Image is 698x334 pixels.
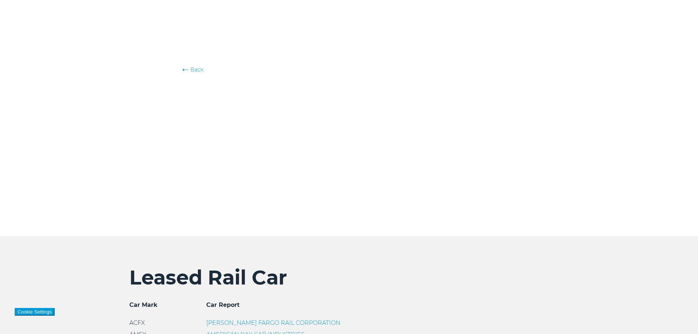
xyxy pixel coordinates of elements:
a: Back [182,66,516,73]
a: [PERSON_NAME] FARGO RAIL CORPORATION [206,319,340,326]
span: Car Report [206,301,240,308]
span: Car Mark [129,301,158,308]
h2: Leased Rail Car [129,265,569,290]
span: ACFX [129,319,145,326]
button: Cookie Settings [15,308,55,316]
